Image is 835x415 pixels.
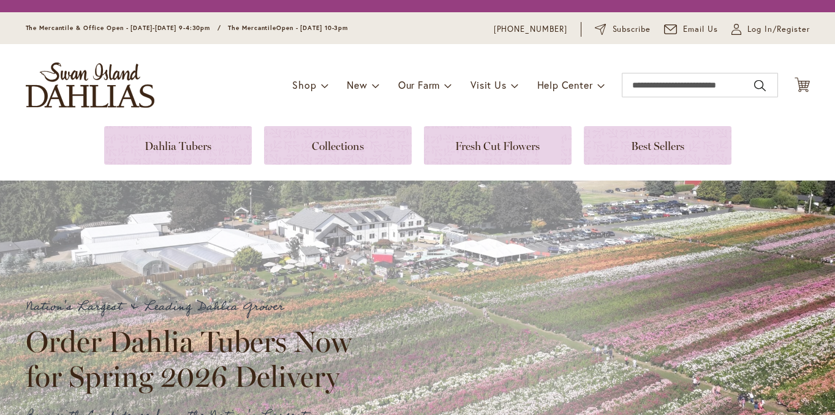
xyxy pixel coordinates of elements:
a: Email Us [664,23,718,36]
span: Open - [DATE] 10-3pm [276,24,348,32]
span: Email Us [683,23,718,36]
a: Log In/Register [731,23,810,36]
span: Help Center [537,78,593,91]
span: Subscribe [613,23,651,36]
p: Nation's Largest & Leading Dahlia Grower [26,297,363,317]
a: [PHONE_NUMBER] [494,23,568,36]
span: New [347,78,367,91]
a: store logo [26,62,154,108]
span: Shop [292,78,316,91]
span: Our Farm [398,78,440,91]
h2: Order Dahlia Tubers Now for Spring 2026 Delivery [26,324,363,393]
span: The Mercantile & Office Open - [DATE]-[DATE] 9-4:30pm / The Mercantile [26,24,277,32]
span: Visit Us [470,78,506,91]
a: Subscribe [595,23,651,36]
span: Log In/Register [747,23,810,36]
button: Search [754,76,765,95]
